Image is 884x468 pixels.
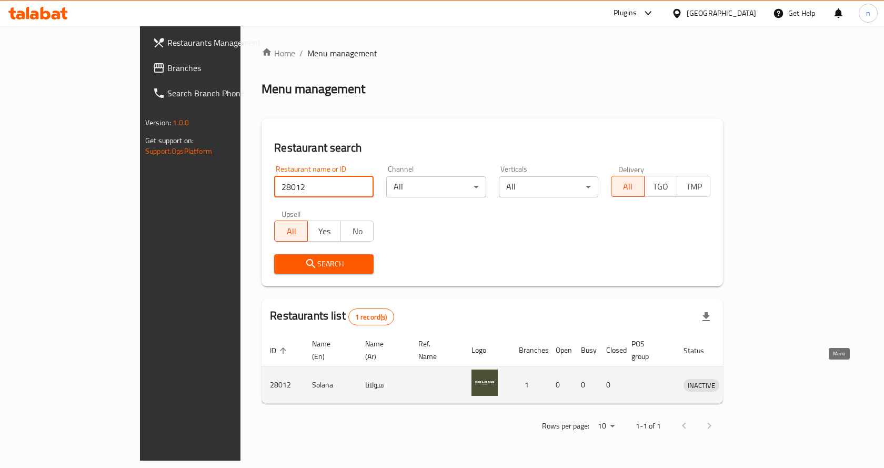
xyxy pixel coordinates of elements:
button: TMP [677,176,710,197]
nav: breadcrumb [262,47,723,59]
div: Rows per page: [594,419,619,434]
span: ID [270,344,290,357]
span: Ref. Name [418,337,450,363]
p: 1-1 of 1 [636,420,661,433]
span: Status [684,344,718,357]
th: Branches [510,334,547,366]
p: Rows per page: [542,420,589,433]
td: 0 [547,366,572,404]
button: TGO [644,176,678,197]
span: n [866,7,870,19]
span: No [345,224,370,239]
button: Search [274,254,374,274]
img: Solana [471,370,498,396]
a: Support.OpsPlatform [145,144,212,158]
td: سولانا [357,366,410,404]
th: Closed [598,334,623,366]
span: Version: [145,116,171,130]
div: All [499,176,598,197]
table: enhanced table [262,334,768,404]
span: All [279,224,304,239]
span: All [616,179,640,194]
span: Search Branch Phone [167,87,279,99]
span: Yes [312,224,337,239]
div: Total records count [348,308,394,325]
label: Upsell [282,210,301,217]
button: All [274,221,308,242]
span: Search [283,257,365,271]
div: Plugins [614,7,637,19]
button: All [611,176,645,197]
span: TMP [681,179,706,194]
label: Delivery [618,165,645,173]
td: 0 [572,366,598,404]
a: Branches [144,55,288,81]
td: 1 [510,366,547,404]
th: Busy [572,334,598,366]
h2: Menu management [262,81,365,97]
li: / [299,47,303,59]
span: Restaurants Management [167,36,279,49]
span: 1.0.0 [173,116,189,130]
span: Menu management [307,47,377,59]
h2: Restaurants list [270,308,394,325]
span: Name (Ar) [365,337,397,363]
span: INACTIVE [684,380,719,392]
td: Solana [304,366,357,404]
span: Branches [167,62,279,74]
span: POS group [631,337,662,363]
span: Name (En) [312,337,344,363]
input: Search for restaurant name or ID.. [274,176,374,197]
button: Yes [307,221,341,242]
span: TGO [649,179,674,194]
td: 0 [598,366,623,404]
th: Open [547,334,572,366]
div: [GEOGRAPHIC_DATA] [687,7,756,19]
button: No [340,221,374,242]
a: Search Branch Phone [144,81,288,106]
a: Restaurants Management [144,30,288,55]
div: All [386,176,486,197]
span: 1 record(s) [349,312,394,322]
div: Export file [694,304,719,330]
th: Logo [463,334,510,366]
h2: Restaurant search [274,140,710,156]
span: Get support on: [145,134,194,147]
